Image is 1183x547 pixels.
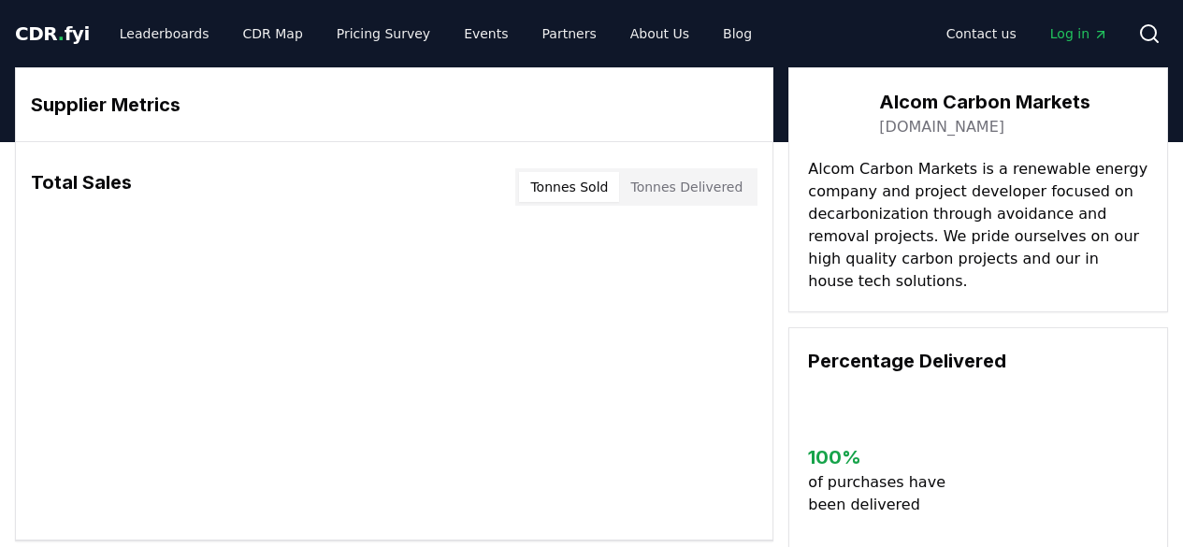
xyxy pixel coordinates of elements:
[105,17,224,50] a: Leaderboards
[931,17,1032,50] a: Contact us
[808,471,953,516] p: of purchases have been delivered
[808,347,1148,375] h3: Percentage Delivered
[615,17,704,50] a: About Us
[619,172,754,202] button: Tonnes Delivered
[31,168,132,206] h3: Total Sales
[808,87,860,139] img: Alcom Carbon Markets-logo
[879,116,1004,138] a: [DOMAIN_NAME]
[808,158,1148,293] p: Alcom Carbon Markets is a renewable energy company and project developer focused on decarbonizati...
[105,17,767,50] nav: Main
[31,91,757,119] h3: Supplier Metrics
[519,172,619,202] button: Tonnes Sold
[931,17,1123,50] nav: Main
[879,88,1090,116] h3: Alcom Carbon Markets
[527,17,612,50] a: Partners
[708,17,767,50] a: Blog
[449,17,523,50] a: Events
[15,22,90,45] span: CDR fyi
[228,17,318,50] a: CDR Map
[1050,24,1108,43] span: Log in
[15,21,90,47] a: CDR.fyi
[58,22,65,45] span: .
[322,17,445,50] a: Pricing Survey
[1035,17,1123,50] a: Log in
[808,443,953,471] h3: 100 %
